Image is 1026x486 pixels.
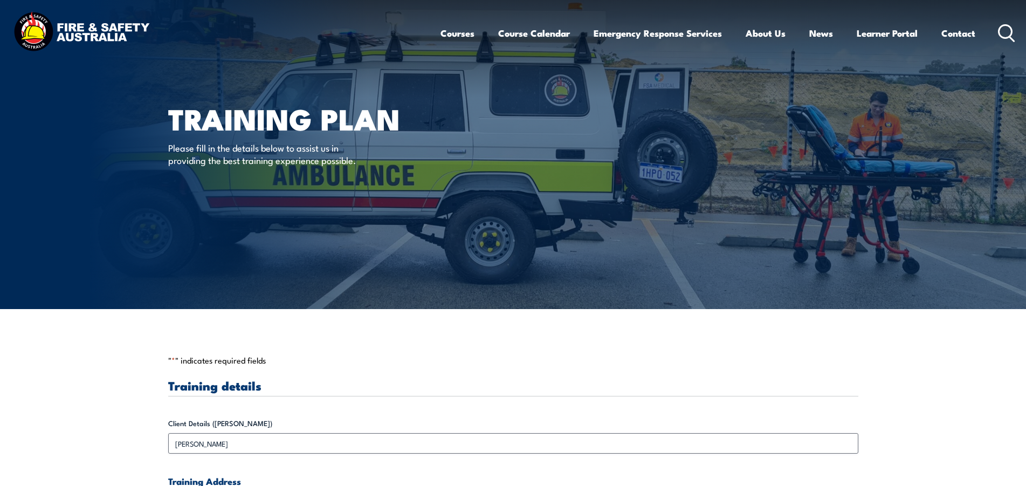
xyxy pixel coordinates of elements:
[168,355,858,366] p: " " indicates required fields
[168,418,858,429] label: Client Details ([PERSON_NAME])
[941,19,975,47] a: Contact
[440,19,474,47] a: Courses
[168,106,435,131] h1: Training plan
[809,19,833,47] a: News
[168,379,858,392] h3: Training details
[168,141,365,167] p: Please fill in the details below to assist us in providing the best training experience possible.
[857,19,918,47] a: Learner Portal
[498,19,570,47] a: Course Calendar
[594,19,722,47] a: Emergency Response Services
[746,19,786,47] a: About Us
